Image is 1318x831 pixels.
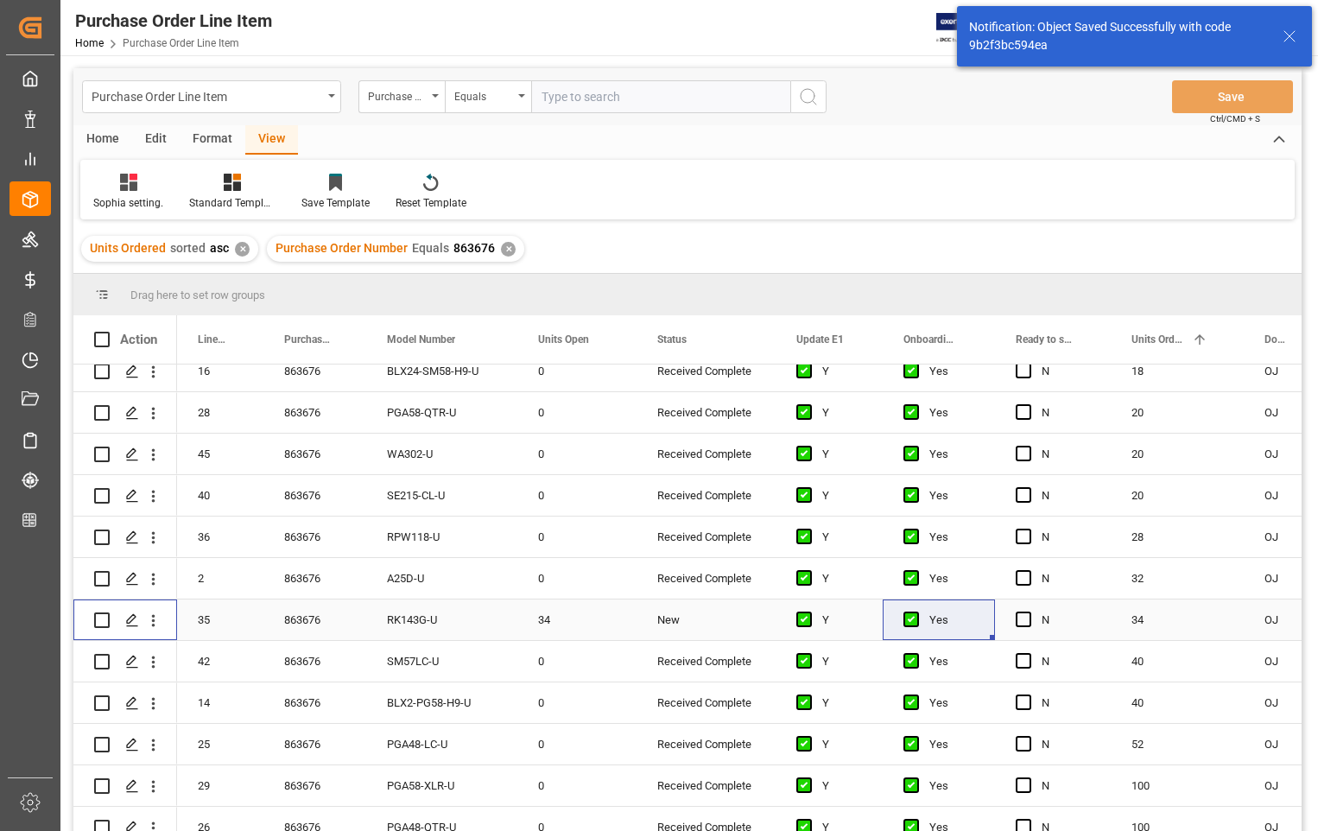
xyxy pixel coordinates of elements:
div: N [1042,642,1090,682]
div: Y [822,600,862,640]
div: N [1042,766,1090,806]
div: Y [822,476,862,516]
span: Units Ordered [1131,333,1185,346]
div: Press SPACE to select this row. [73,682,177,724]
span: Ready to ship [1016,333,1074,346]
div: 36 [177,517,263,557]
div: Y [822,559,862,599]
div: N [1042,559,1090,599]
div: 863676 [263,517,366,557]
button: open menu [445,80,531,113]
div: Yes [929,683,974,723]
div: N [1042,725,1090,764]
div: Yes [929,642,974,682]
div: Reset Template [396,195,466,211]
input: Type to search [531,80,790,113]
div: 863676 [263,682,366,723]
span: sorted [170,241,206,255]
div: 863676 [263,641,366,682]
div: N [1042,683,1090,723]
div: SE215-CL-U [366,475,517,516]
div: PGA58-XLR-U [366,765,517,806]
div: Yes [929,600,974,640]
div: Press SPACE to select this row. [73,599,177,641]
span: asc [210,241,229,255]
div: BLX24-SM58-H9-U [366,351,517,391]
div: N [1042,517,1090,557]
div: Yes [929,766,974,806]
div: 0 [517,517,637,557]
div: 25 [177,724,263,764]
span: Purchase Order Number [284,333,330,346]
button: search button [790,80,827,113]
div: Action [120,332,157,347]
div: Y [822,393,862,433]
span: Equals [412,241,449,255]
div: Save Template [301,195,370,211]
a: Home [75,37,104,49]
button: open menu [82,80,341,113]
div: Press SPACE to select this row. [73,392,177,434]
div: Received Complete [657,559,755,599]
div: 863676 [263,724,366,764]
div: Received Complete [657,435,755,474]
div: 0 [517,765,637,806]
button: open menu [358,80,445,113]
div: Press SPACE to select this row. [73,434,177,475]
div: Received Complete [657,476,755,516]
div: Yes [929,559,974,599]
span: Ctrl/CMD + S [1210,112,1260,125]
div: 863676 [263,434,366,474]
span: Drag here to set row groups [130,289,265,301]
div: Yes [929,352,974,391]
div: Y [822,642,862,682]
div: N [1042,600,1090,640]
div: 863676 [263,475,366,516]
div: 18 [1111,351,1244,391]
span: Doc Type [1264,333,1285,346]
div: Received Complete [657,393,755,433]
div: 34 [517,599,637,640]
div: Y [822,766,862,806]
div: 100 [1111,765,1244,806]
div: 0 [517,434,637,474]
div: Notification: Object Saved Successfully with code 9b2f3bc594ea [969,18,1266,54]
div: Press SPACE to select this row. [73,558,177,599]
div: Press SPACE to select this row. [73,724,177,765]
div: 2 [177,558,263,599]
span: Line Number [198,333,227,346]
div: 20 [1111,434,1244,474]
div: 40 [1111,682,1244,723]
span: Onboarding checked [903,333,959,346]
div: N [1042,476,1090,516]
div: Purchase Order Line Item [75,8,272,34]
div: Sophia setting. [93,195,163,211]
div: SM57LC-U [366,641,517,682]
div: Home [73,125,132,155]
div: ✕ [235,242,250,257]
span: Update E1 [796,333,844,346]
div: Received Complete [657,352,755,391]
div: 16 [177,351,263,391]
div: RK143G-U [366,599,517,640]
div: 34 [1111,599,1244,640]
div: BLX2-PG58-H9-U [366,682,517,723]
div: 0 [517,724,637,764]
div: 52 [1111,724,1244,764]
button: Save [1172,80,1293,113]
div: Y [822,725,862,764]
img: Exertis%20JAM%20-%20Email%20Logo.jpg_1722504956.jpg [936,13,996,43]
div: Press SPACE to select this row. [73,765,177,807]
div: 863676 [263,392,366,433]
div: RPW118-U [366,517,517,557]
div: Press SPACE to select this row. [73,641,177,682]
div: Edit [132,125,180,155]
div: N [1042,435,1090,474]
div: 0 [517,392,637,433]
div: Y [822,352,862,391]
div: 0 [517,351,637,391]
div: Equals [454,85,513,105]
div: Received Complete [657,683,755,723]
div: 0 [517,475,637,516]
div: 0 [517,682,637,723]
